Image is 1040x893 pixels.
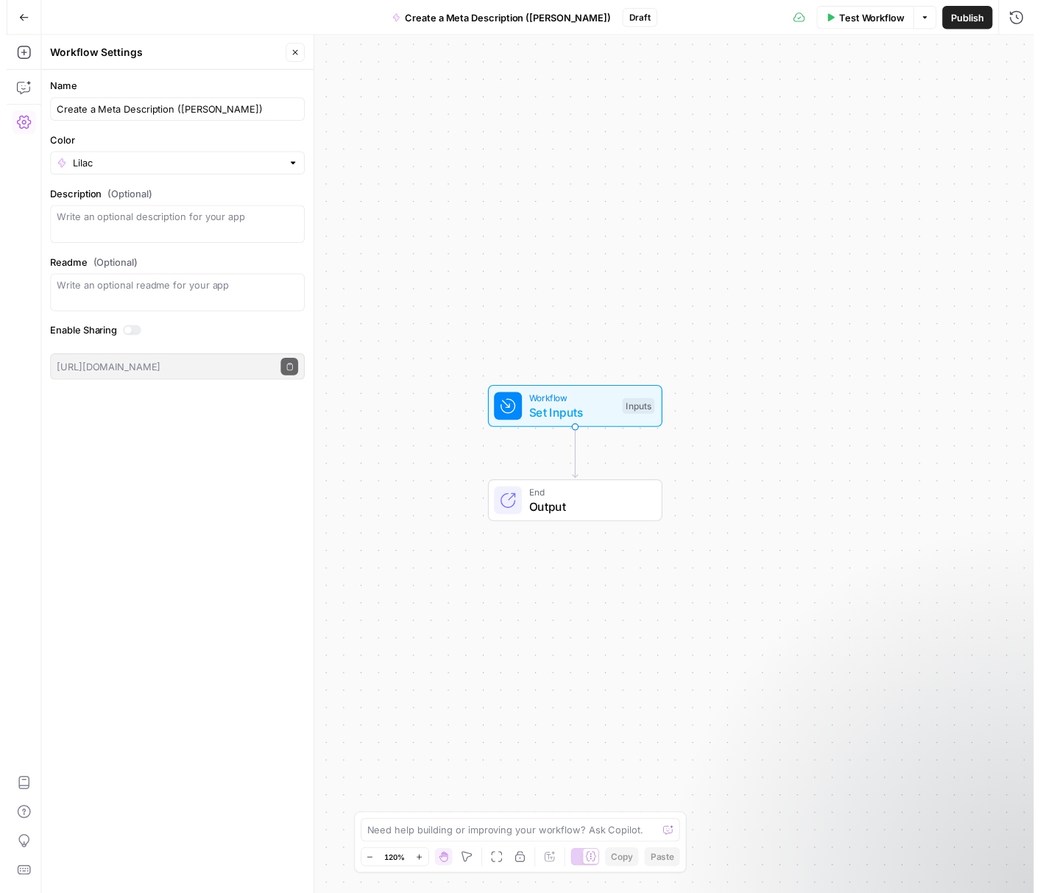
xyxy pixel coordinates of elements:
button: Create a Meta Description ([PERSON_NAME]) [381,6,620,29]
span: Test Workflow [843,10,909,25]
input: Lilac [67,158,279,172]
span: Set Inputs [528,409,616,426]
button: Paste [645,858,682,877]
span: Workflow [528,396,616,410]
g: Edge from start to end [573,432,578,484]
label: Name [44,80,302,94]
input: Untitled [51,103,295,118]
span: 120% [383,861,403,873]
button: Copy [606,858,640,877]
span: Draft [630,11,652,24]
div: Inputs [623,403,656,419]
span: (Optional) [102,188,147,203]
span: Publish [956,10,989,25]
span: Paste [651,861,676,874]
label: Description [44,188,302,203]
label: Color [44,134,302,149]
span: Copy [612,861,634,874]
span: End [528,491,648,505]
div: WorkflowSet InputsInputs [439,389,712,432]
label: Readme [44,258,302,272]
label: Enable Sharing [44,327,302,342]
span: Output [528,504,648,521]
button: Publish [947,6,998,29]
button: Test Workflow [820,6,918,29]
div: EndOutput [439,485,712,528]
span: Create a Meta Description ([PERSON_NAME]) [403,10,612,25]
div: Workflow Settings [44,46,278,60]
span: (Optional) [88,258,132,272]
